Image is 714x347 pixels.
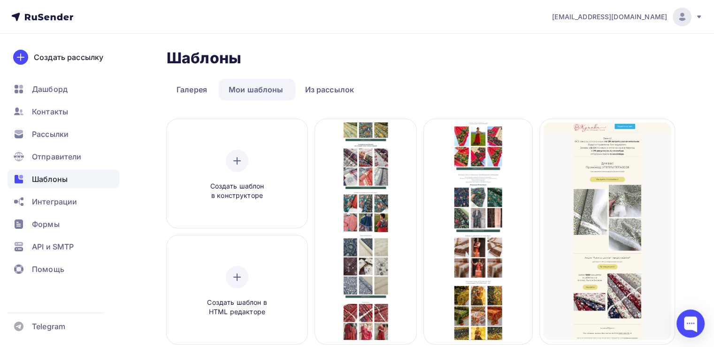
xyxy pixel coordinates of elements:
span: [EMAIL_ADDRESS][DOMAIN_NAME] [552,12,667,22]
span: Помощь [32,264,64,275]
a: Контакты [8,102,119,121]
span: Отправители [32,151,82,162]
span: Telegram [32,321,65,332]
span: Дашборд [32,83,68,95]
a: Из рассылок [295,79,364,100]
span: Шаблоны [32,173,68,185]
a: Мои шаблоны [219,79,293,100]
a: [EMAIL_ADDRESS][DOMAIN_NAME] [552,8,703,26]
span: Формы [32,219,60,230]
span: Интеграции [32,196,77,207]
a: Шаблоны [8,170,119,189]
h2: Шаблоны [167,49,241,68]
span: Создать шаблон в HTML редакторе [192,298,282,317]
span: Контакты [32,106,68,117]
span: Создать шаблон в конструкторе [192,181,282,201]
span: API и SMTP [32,241,74,252]
span: Рассылки [32,128,69,140]
a: Отправители [8,147,119,166]
a: Формы [8,215,119,234]
a: Дашборд [8,80,119,98]
a: Галерея [167,79,217,100]
div: Создать рассылку [34,52,103,63]
a: Рассылки [8,125,119,143]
